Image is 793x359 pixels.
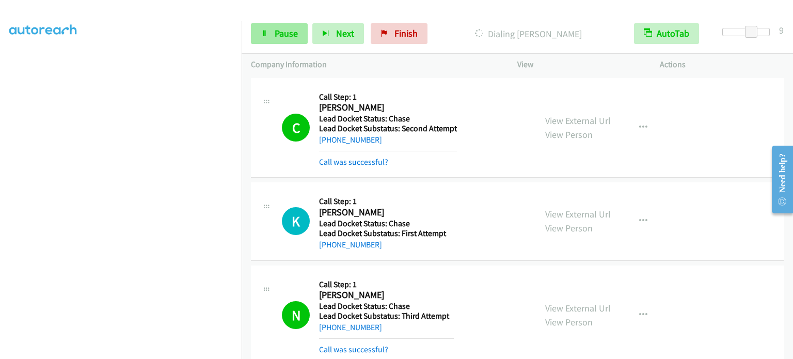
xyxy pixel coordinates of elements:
[319,279,454,290] h5: Call Step: 1
[779,23,784,37] div: 9
[319,301,454,311] h5: Lead Docket Status: Chase
[545,316,593,328] a: View Person
[319,157,388,167] a: Call was successful?
[319,196,454,207] h5: Call Step: 1
[282,301,310,329] h1: N
[319,322,382,332] a: [PHONE_NUMBER]
[319,123,457,134] h5: Lead Docket Substatus: Second Attempt
[545,208,611,220] a: View External Url
[319,311,454,321] h5: Lead Docket Substatus: Third Attempt
[319,228,454,239] h5: Lead Docket Substatus: First Attempt
[394,27,418,39] span: Finish
[319,207,454,218] h2: [PERSON_NAME]
[634,23,699,44] button: AutoTab
[251,58,499,71] p: Company Information
[319,135,382,145] a: [PHONE_NUMBER]
[282,114,310,142] h1: C
[764,138,793,221] iframe: Resource Center
[319,289,454,301] h2: [PERSON_NAME]
[545,115,611,127] a: View External Url
[545,222,593,234] a: View Person
[545,129,593,141] a: View Person
[282,207,310,235] h1: K
[275,27,298,39] span: Pause
[319,92,457,102] h5: Call Step: 1
[319,218,454,229] h5: Lead Docket Status: Chase
[319,102,454,114] h2: [PERSON_NAME]
[319,345,388,354] a: Call was successful?
[545,302,611,314] a: View External Url
[312,23,364,44] button: Next
[336,27,354,39] span: Next
[441,27,615,41] p: Dialing [PERSON_NAME]
[251,23,308,44] a: Pause
[319,114,457,124] h5: Lead Docket Status: Chase
[282,207,310,235] div: The call is yet to be attempted
[517,58,641,71] p: View
[319,240,382,249] a: [PHONE_NUMBER]
[660,58,784,71] p: Actions
[371,23,427,44] a: Finish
